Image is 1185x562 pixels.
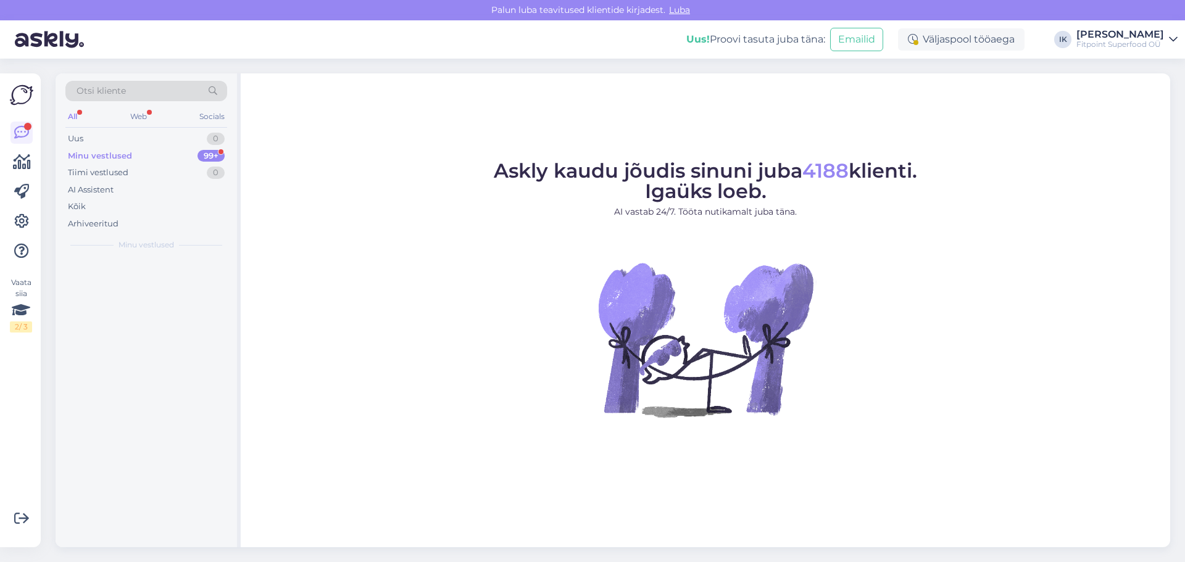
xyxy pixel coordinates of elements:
[207,167,225,179] div: 0
[65,109,80,125] div: All
[494,205,917,218] p: AI vastab 24/7. Tööta nutikamalt juba täna.
[898,28,1025,51] div: Väljaspool tööaega
[68,200,86,213] div: Kõik
[68,218,118,230] div: Arhiveeritud
[207,133,225,145] div: 0
[1076,39,1164,49] div: Fitpoint Superfood OÜ
[128,109,149,125] div: Web
[10,321,32,333] div: 2 / 3
[494,159,917,203] span: Askly kaudu jõudis sinuni juba klienti. Igaüks loeb.
[68,184,114,196] div: AI Assistent
[68,167,128,179] div: Tiimi vestlused
[1076,30,1178,49] a: [PERSON_NAME]Fitpoint Superfood OÜ
[68,133,83,145] div: Uus
[686,33,710,45] b: Uus!
[802,159,849,183] span: 4188
[1054,31,1071,48] div: IK
[10,277,32,333] div: Vaata siia
[1076,30,1164,39] div: [PERSON_NAME]
[68,150,132,162] div: Minu vestlused
[830,28,883,51] button: Emailid
[10,83,33,107] img: Askly Logo
[197,150,225,162] div: 99+
[665,4,694,15] span: Luba
[594,228,817,450] img: No Chat active
[686,32,825,47] div: Proovi tasuta juba täna:
[118,239,174,250] span: Minu vestlused
[77,85,126,97] span: Otsi kliente
[197,109,227,125] div: Socials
